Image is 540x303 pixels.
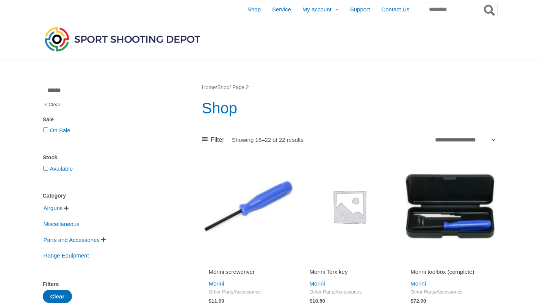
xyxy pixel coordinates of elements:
a: Shop [217,85,229,90]
iframe: Customer reviews powered by Trustpilot [410,257,490,267]
a: Parts and Accessories [43,236,100,242]
a: Morini [410,280,426,287]
iframe: Customer reviews powered by Trustpilot [310,257,389,267]
span: Clear [43,98,61,111]
nav: Breadcrumb [202,83,497,93]
span: Filter [211,134,224,146]
a: Morini [209,280,224,287]
button: Clear [43,290,72,303]
a: Home [202,85,216,90]
span:  [64,206,69,211]
iframe: Customer reviews powered by Trustpilot [209,257,288,267]
h2: Morini screwdriver [209,268,288,276]
span: Other Parts/Accessories [209,289,288,295]
a: Airguns [43,204,64,211]
div: Category [43,190,156,201]
button: Search [482,3,497,16]
img: Placeholder [303,160,396,253]
p: Showing 16–22 of 22 results [232,137,304,143]
a: Miscellaneous [43,220,80,227]
div: Sale [43,114,156,125]
a: Morini screwdriver [209,268,288,278]
a: Morini [310,280,325,287]
span: Other Parts/Accessories [310,289,389,295]
a: Morini toolbox (complete) [410,268,490,278]
input: Available [43,166,48,171]
h2: Morini toolbox (complete) [410,268,490,276]
a: Available [50,165,73,172]
span: Parts and Accessories [43,234,100,246]
span: Other Parts/Accessories [410,289,490,295]
div: Filters [43,279,156,290]
h1: Shop [202,97,497,119]
img: Morini screwdriver [202,160,295,253]
img: Morini toolbox (complete) [404,160,497,253]
a: Range Equipment [43,252,90,258]
img: Sport Shooting Depot [43,25,202,53]
a: Morini Torx key [310,268,389,278]
span:  [101,237,106,242]
input: On Sale [43,127,48,132]
span: Range Equipment [43,249,90,262]
div: Stock [43,152,156,163]
span: Miscellaneous [43,218,80,231]
a: On Sale [50,127,70,133]
h2: Morini Torx key [310,268,389,276]
span: Airguns [43,202,64,215]
a: Filter [202,134,224,146]
select: Shop order [432,134,497,145]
